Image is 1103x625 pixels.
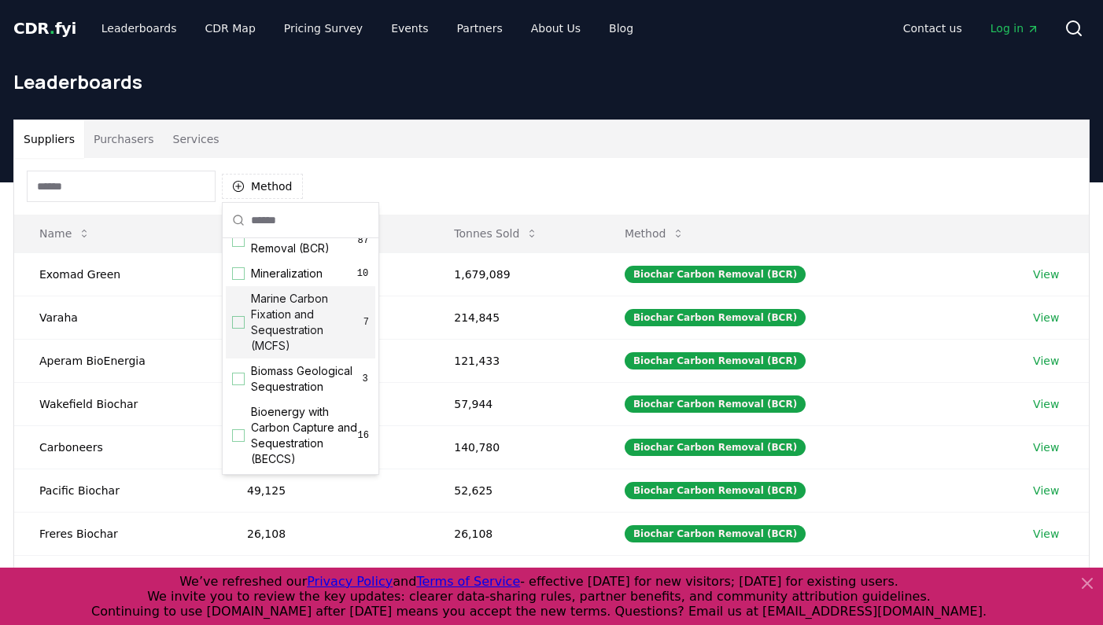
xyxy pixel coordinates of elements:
[990,20,1039,36] span: Log in
[596,14,646,42] a: Blog
[271,14,375,42] a: Pricing Survey
[356,267,369,280] span: 10
[251,404,358,467] span: Bioenergy with Carbon Capture and Sequestration (BECCS)
[358,429,369,442] span: 16
[445,14,515,42] a: Partners
[14,425,222,469] td: Carboneers
[13,17,76,39] a: CDR.fyi
[1033,396,1059,412] a: View
[14,512,222,555] td: Freres Biochar
[429,252,599,296] td: 1,679,089
[625,352,806,369] div: Biochar Carbon Removal (BCR)
[222,512,429,555] td: 26,108
[429,555,599,598] td: 34,437
[1033,483,1059,498] a: View
[89,14,190,42] a: Leaderboards
[14,296,222,339] td: Varaha
[222,555,429,598] td: 23,718
[363,316,369,329] span: 7
[14,252,222,296] td: Exomad Green
[222,469,429,512] td: 49,125
[251,266,323,281] span: Mineralization
[429,339,599,382] td: 121,433
[14,555,222,598] td: Planboo
[429,425,599,469] td: 140,780
[13,19,76,38] span: CDR fyi
[378,14,441,42] a: Events
[625,266,806,283] div: Biochar Carbon Removal (BCR)
[441,218,551,249] button: Tonnes Sold
[625,525,806,542] div: Biochar Carbon Removal (BCR)
[891,14,1052,42] nav: Main
[429,296,599,339] td: 214,845
[429,382,599,425] td: 57,944
[50,19,55,38] span: .
[1033,353,1059,369] a: View
[222,174,303,199] button: Method
[1033,310,1059,325] a: View
[164,120,229,158] button: Services
[625,439,806,456] div: Biochar Carbon Removal (BCR)
[429,512,599,555] td: 26,108
[14,339,222,382] td: Aperam BioEnergia
[89,14,646,42] nav: Main
[193,14,268,42] a: CDR Map
[1033,267,1059,282] a: View
[14,469,222,512] td: Pacific Biochar
[84,120,164,158] button: Purchasers
[14,120,84,158] button: Suppliers
[1033,526,1059,542] a: View
[978,14,1052,42] a: Log in
[429,469,599,512] td: 52,625
[625,482,806,499] div: Biochar Carbon Removal (BCR)
[625,309,806,326] div: Biochar Carbon Removal (BCR)
[251,291,363,354] span: Marine Carbon Fixation and Sequestration (MCFS)
[358,234,369,247] span: 87
[1033,439,1059,455] a: View
[251,225,358,256] span: Biochar Carbon Removal (BCR)
[891,14,975,42] a: Contact us
[14,382,222,425] td: Wakefield Biochar
[612,218,698,249] button: Method
[27,218,103,249] button: Name
[518,14,593,42] a: About Us
[13,69,1090,94] h1: Leaderboards
[251,363,361,395] span: Biomass Geological Sequestration
[361,373,369,385] span: 3
[625,395,806,413] div: Biochar Carbon Removal (BCR)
